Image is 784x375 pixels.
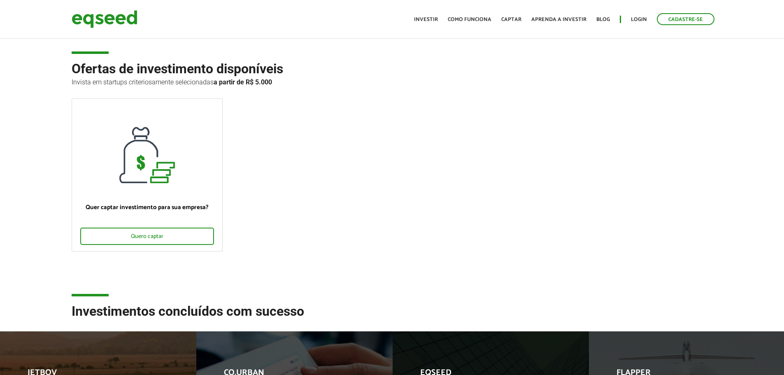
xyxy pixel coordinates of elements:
img: EqSeed [72,8,137,30]
a: Aprenda a investir [531,17,586,22]
h2: Ofertas de investimento disponíveis [72,62,713,98]
a: Investir [414,17,438,22]
a: Quer captar investimento para sua empresa? Quero captar [72,98,223,252]
a: Como funciona [448,17,491,22]
p: Invista em startups criteriosamente selecionadas [72,76,713,86]
div: Quero captar [80,228,214,245]
a: Blog [596,17,610,22]
strong: a partir de R$ 5.000 [214,78,272,86]
h2: Investimentos concluídos com sucesso [72,304,713,331]
p: Quer captar investimento para sua empresa? [80,204,214,211]
a: Captar [501,17,521,22]
a: Cadastre-se [657,13,714,25]
a: Login [631,17,647,22]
